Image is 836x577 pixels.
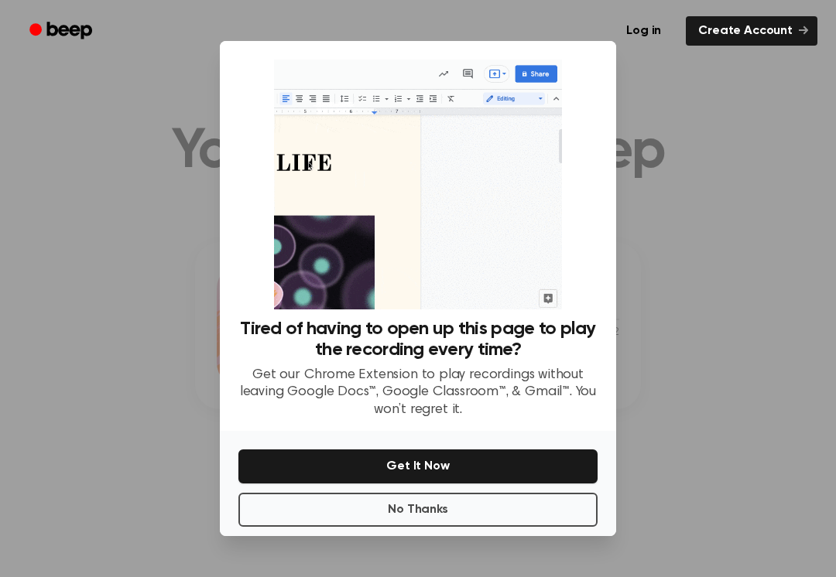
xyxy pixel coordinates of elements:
[238,367,598,419] p: Get our Chrome Extension to play recordings without leaving Google Docs™, Google Classroom™, & Gm...
[238,319,598,360] h3: Tired of having to open up this page to play the recording every time?
[686,16,817,46] a: Create Account
[238,493,598,527] button: No Thanks
[611,13,677,49] a: Log in
[238,449,598,483] button: Get It Now
[19,16,106,46] a: Beep
[274,60,561,309] img: Beep extension in action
